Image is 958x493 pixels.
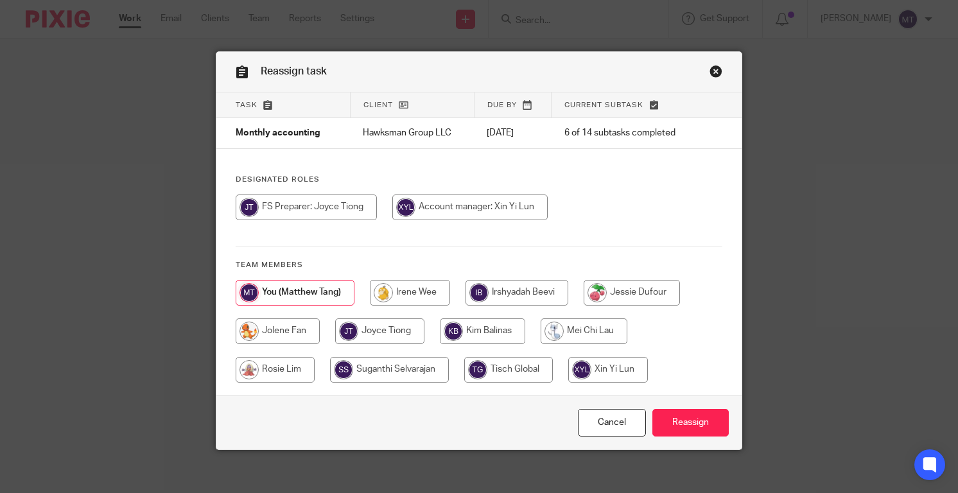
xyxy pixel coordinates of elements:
[487,126,539,139] p: [DATE]
[652,409,729,437] input: Reassign
[236,260,723,270] h4: Team members
[552,118,700,149] td: 6 of 14 subtasks completed
[363,126,461,139] p: Hawksman Group LLC
[236,129,320,138] span: Monthly accounting
[710,65,722,82] a: Close this dialog window
[236,175,723,185] h4: Designated Roles
[578,409,646,437] a: Close this dialog window
[564,101,643,108] span: Current subtask
[487,101,517,108] span: Due by
[261,66,327,76] span: Reassign task
[236,101,257,108] span: Task
[363,101,393,108] span: Client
